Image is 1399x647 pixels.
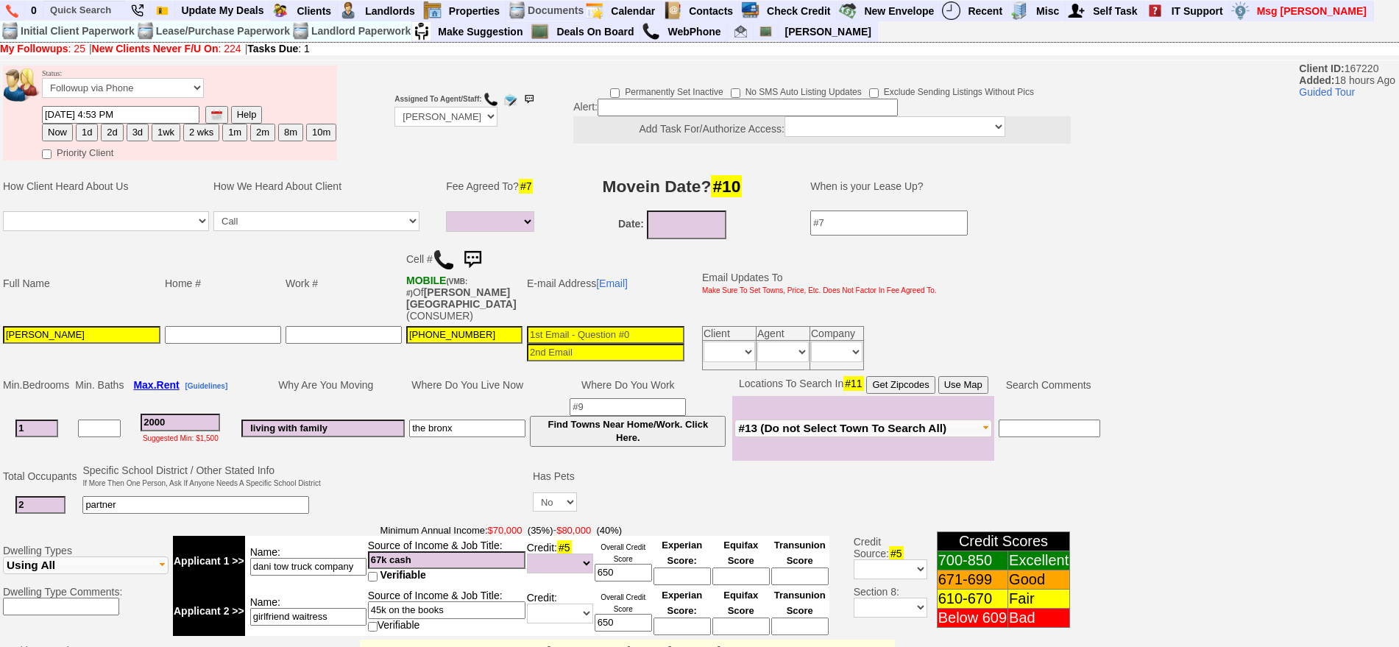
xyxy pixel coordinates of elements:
[723,590,758,616] font: Equifax Score
[432,22,529,41] a: Make Suggestion
[527,1,584,21] td: Documents
[869,82,1034,99] label: Exclude Sending Listings Without Pics
[4,68,48,102] img: people.png
[222,124,247,141] button: 1m
[531,22,549,40] img: chalkboard.png
[1008,609,1070,628] td: Bad
[283,243,404,324] td: Work #
[175,1,270,20] a: Update My Deals
[573,116,1071,144] center: Add Task For/Authorize Access:
[779,22,877,41] a: [PERSON_NAME]
[412,22,431,40] img: su2.jpg
[141,414,220,431] input: #3
[15,420,58,437] input: #1
[832,522,929,638] td: Credit Source: Section 8:
[519,179,534,194] span: #7
[585,1,603,20] img: appt_icon.png
[394,95,481,103] b: Assigned To Agent/Staff:
[759,25,772,38] img: chalkboard.png
[528,525,553,536] font: (35%)
[731,82,862,99] label: No SMS Auto Listing Updates
[6,4,18,18] img: phone.png
[1299,63,1344,74] b: Client ID:
[250,124,275,141] button: 2m
[556,525,591,536] font: $80,000
[1299,63,1399,98] span: 167220 18 hours Ago
[152,124,180,141] button: 1wk
[1067,1,1085,20] img: myadd.png
[271,1,289,20] img: clients.png
[241,420,405,437] input: #6
[368,601,525,619] input: #4
[127,124,149,141] button: 3d
[239,374,407,396] td: Why Are You Moving
[601,543,645,563] font: Overall Credit Score
[662,22,727,41] a: WebPhone
[136,22,155,40] img: docs.png
[42,143,113,160] label: Priority Client
[76,124,98,141] button: 1d
[962,1,1009,21] a: Recent
[531,462,579,490] td: Has Pets
[339,1,358,20] img: landlord.png
[484,92,498,107] img: call.png
[573,99,1071,144] div: Alert:
[712,568,770,585] input: Ask Customer: Do You Know Your Equifax Credit Score
[550,22,640,41] a: Deals On Board
[367,536,526,586] td: Source of Income & Job Title:
[1008,551,1070,570] td: Excellent
[525,243,687,324] td: E-mail Address
[838,1,857,20] img: gmoney.png
[42,69,204,94] font: Status:
[774,540,826,566] font: Transunion Score
[173,536,245,586] td: Applicant 1 >>
[662,590,702,616] font: Experian Score:
[702,286,937,294] font: Make Sure To Set Towns, Price, Etc. Does Not Factor In Fee Agreed To.
[774,590,826,616] font: Transunion Score
[380,569,426,581] span: Verifiable
[937,609,1007,628] td: Below 609
[595,564,652,581] input: Ask Customer: Do You Know Your Overall Credit Score
[1030,1,1066,21] a: Misc
[368,551,525,569] input: #4
[810,326,864,340] td: Company
[526,536,594,586] td: Credit:
[889,546,904,561] span: #5
[1,164,211,208] td: How Client Heard About Us
[843,376,863,391] span: #11
[44,1,125,19] input: Quick Search
[739,378,988,389] nobr: Locations To Search In
[683,1,740,21] a: Contacts
[618,218,644,230] b: Date:
[1251,1,1373,21] a: Msg [PERSON_NAME]
[3,556,169,574] button: Using All
[654,618,711,635] input: Ask Customer: Do You Know Your Experian Credit Score
[20,21,135,41] td: Initial Client Paperwork
[406,277,467,297] font: (VMB: #)
[185,382,227,390] b: [Guidelines]
[869,88,879,98] input: Exclude Sending Listings Without Pics
[642,22,660,40] img: call.png
[311,21,411,41] td: Landlord Paperwork
[503,92,517,107] img: compose_email.png
[596,525,622,536] font: (40%)
[25,1,43,20] a: 0
[610,88,620,98] input: Permanently Set Inactive
[528,374,728,396] td: Where Do You Work
[937,590,1007,609] td: 610-670
[522,92,536,107] img: sms.png
[711,175,742,197] span: #10
[183,124,219,141] button: 2 wks
[723,540,758,566] font: Equifax Score
[810,211,968,236] input: #7
[1008,570,1070,590] td: Good
[551,173,794,199] h3: Movein Date?
[1,522,171,638] td: Dwelling Types Dwelling Type Comments:
[731,88,740,98] input: No SMS Auto Listing Updates
[458,245,487,275] img: sms.png
[291,1,338,21] a: Clients
[185,379,227,391] a: [Guidelines]
[527,326,684,344] input: 1st Email - Question #0
[942,1,960,20] img: recent.png
[231,106,263,124] button: Help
